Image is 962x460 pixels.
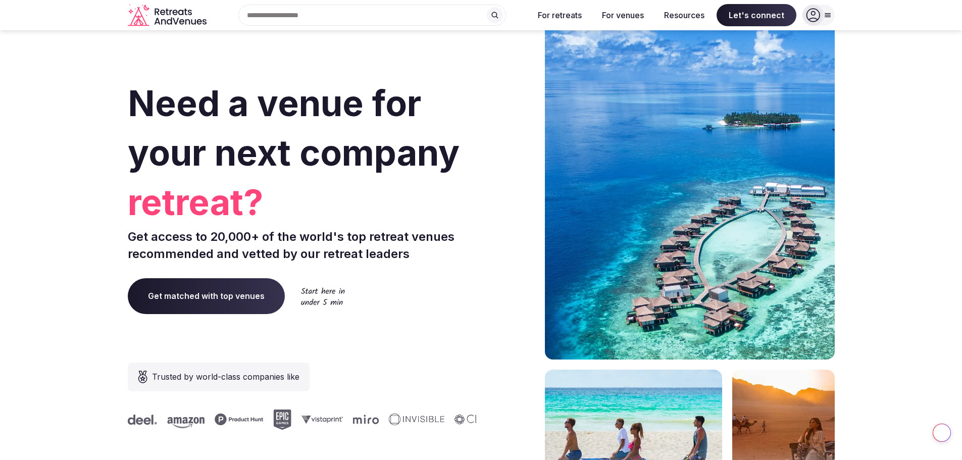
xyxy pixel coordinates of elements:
[128,278,285,314] a: Get matched with top venues
[656,4,713,26] button: Resources
[301,415,342,424] svg: Vistaprint company logo
[594,4,652,26] button: For venues
[717,4,796,26] span: Let's connect
[128,178,477,227] span: retreat?
[530,4,590,26] button: For retreats
[128,4,209,27] svg: Retreats and Venues company logo
[352,415,378,424] svg: Miro company logo
[388,414,444,426] svg: Invisible company logo
[273,410,291,430] svg: Epic Games company logo
[128,82,460,174] span: Need a venue for your next company
[152,371,299,383] span: Trusted by world-class companies like
[128,4,209,27] a: Visit the homepage
[301,287,345,305] img: Start here in under 5 min
[127,415,157,425] svg: Deel company logo
[128,228,477,262] p: Get access to 20,000+ of the world's top retreat venues recommended and vetted by our retreat lea...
